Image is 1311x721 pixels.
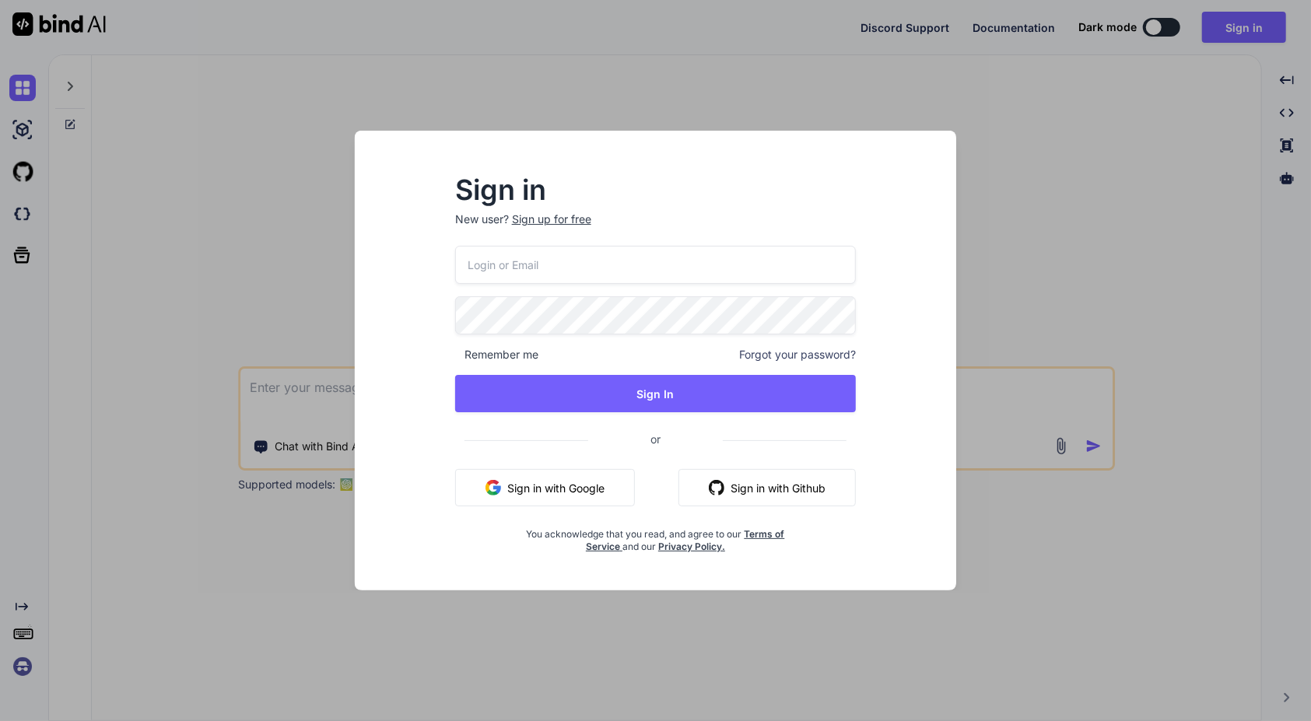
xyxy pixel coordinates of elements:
button: Sign In [455,375,857,412]
div: Sign up for free [512,212,591,227]
a: Privacy Policy. [658,541,725,552]
input: Login or Email [455,246,857,284]
span: or [588,420,723,458]
img: google [485,480,501,495]
div: You acknowledge that you read, and agree to our and our [522,519,790,553]
span: Remember me [455,347,538,362]
p: New user? [455,212,857,246]
img: github [709,480,724,495]
span: Forgot your password? [739,347,856,362]
button: Sign in with Google [455,469,635,506]
a: Terms of Service [586,528,785,552]
button: Sign in with Github [678,469,856,506]
h2: Sign in [455,177,857,202]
